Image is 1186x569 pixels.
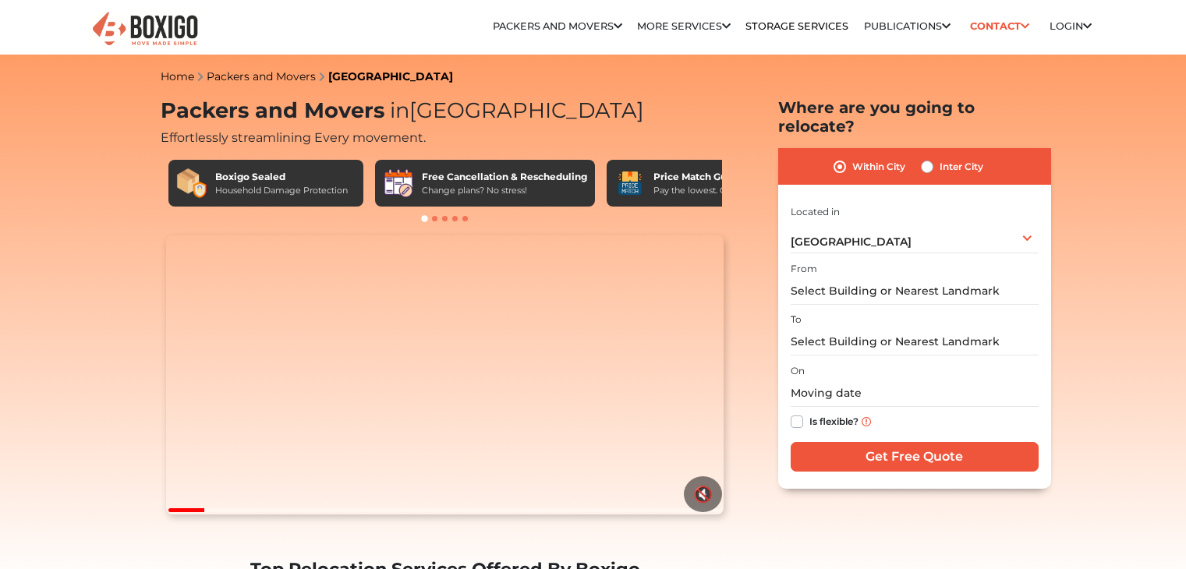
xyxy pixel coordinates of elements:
[791,235,912,249] span: [GEOGRAPHIC_DATA]
[422,170,587,184] div: Free Cancellation & Rescheduling
[422,184,587,197] div: Change plans? No stress!
[166,235,724,514] video: Your browser does not support the video tag.
[809,412,859,429] label: Is flexible?
[383,168,414,199] img: Free Cancellation & Rescheduling
[1050,20,1092,32] a: Login
[791,328,1039,355] input: Select Building or Nearest Landmark
[215,170,348,184] div: Boxigo Sealed
[653,170,772,184] div: Price Match Guarantee
[791,262,817,276] label: From
[384,97,644,123] span: [GEOGRAPHIC_DATA]
[390,97,409,123] span: in
[778,98,1051,136] h2: Where are you going to relocate?
[791,205,840,219] label: Located in
[862,417,871,426] img: info
[791,313,802,327] label: To
[493,20,622,32] a: Packers and Movers
[791,277,1039,305] input: Select Building or Nearest Landmark
[684,476,722,512] button: 🔇
[328,69,453,83] a: [GEOGRAPHIC_DATA]
[637,20,731,32] a: More services
[161,130,426,145] span: Effortlessly streamlining Every movement.
[965,14,1035,38] a: Contact
[653,184,772,197] div: Pay the lowest. Guaranteed!
[864,20,951,32] a: Publications
[745,20,848,32] a: Storage Services
[791,442,1039,472] input: Get Free Quote
[90,10,200,48] img: Boxigo
[940,157,983,176] label: Inter City
[852,157,905,176] label: Within City
[791,380,1039,407] input: Moving date
[614,168,646,199] img: Price Match Guarantee
[161,98,730,124] h1: Packers and Movers
[161,69,194,83] a: Home
[207,69,316,83] a: Packers and Movers
[791,364,805,378] label: On
[176,168,207,199] img: Boxigo Sealed
[215,184,348,197] div: Household Damage Protection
